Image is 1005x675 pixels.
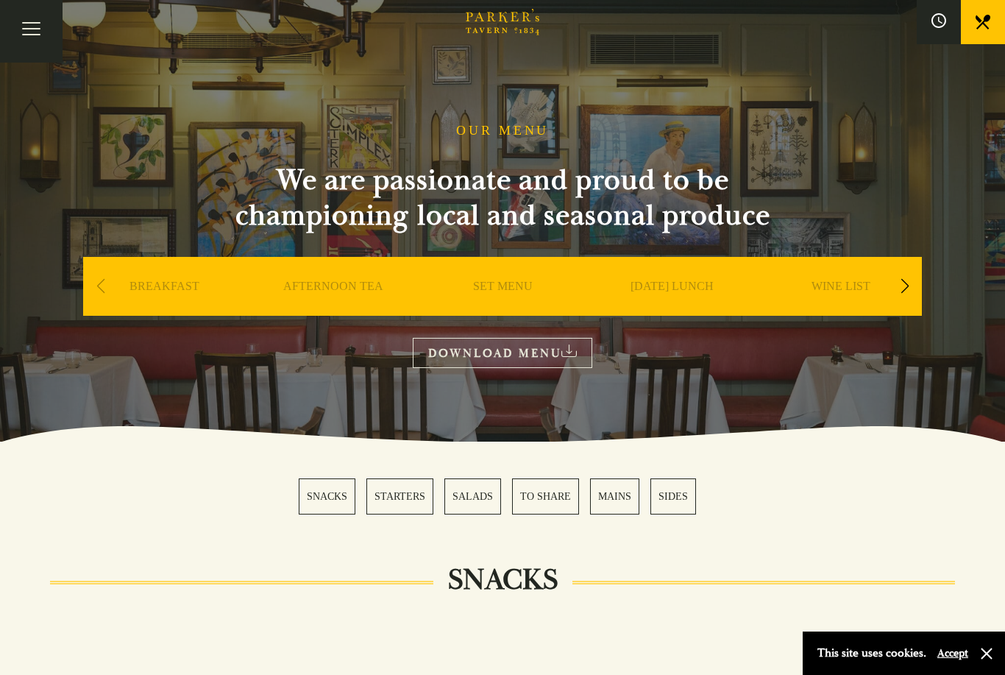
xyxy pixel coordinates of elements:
[129,279,199,338] a: BREAKFAST
[456,123,549,139] h1: OUR MENU
[283,279,383,338] a: AFTERNOON TEA
[650,478,696,515] a: 6 / 6
[422,257,583,360] div: 3 / 9
[433,562,572,598] h2: SNACKS
[83,257,245,360] div: 1 / 9
[895,270,915,303] div: Next slide
[591,257,753,360] div: 4 / 9
[979,646,994,661] button: Close and accept
[444,478,501,515] a: 3 / 6
[208,163,797,233] h2: We are passionate and proud to be championing local and seasonal produce
[90,270,110,303] div: Previous slide
[299,478,355,515] a: 1 / 6
[937,646,968,660] button: Accept
[812,279,870,338] a: WINE LIST
[512,478,579,515] a: 4 / 6
[473,279,533,338] a: SET MENU
[631,279,714,338] a: [DATE] LUNCH
[252,257,414,360] div: 2 / 9
[413,338,592,368] a: DOWNLOAD MENU
[590,478,639,515] a: 5 / 6
[760,257,922,360] div: 5 / 9
[366,478,433,515] a: 2 / 6
[817,643,926,664] p: This site uses cookies.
